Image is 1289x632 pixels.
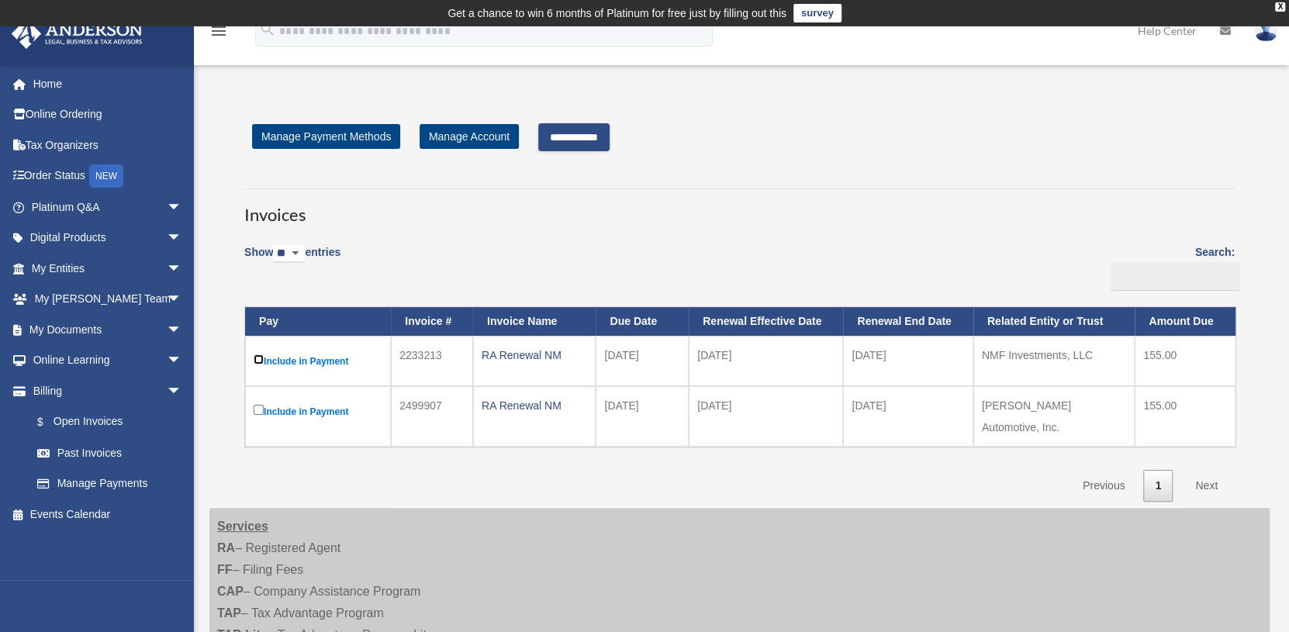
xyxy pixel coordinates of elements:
[209,22,228,40] i: menu
[793,4,841,22] a: survey
[1254,19,1277,42] img: User Pic
[245,307,391,336] th: Pay: activate to sort column descending
[209,27,228,40] a: menu
[11,99,206,130] a: Online Ordering
[244,243,340,278] label: Show entries
[167,253,198,285] span: arrow_drop_down
[1071,470,1136,502] a: Previous
[1275,2,1285,12] div: close
[596,336,689,386] td: [DATE]
[1111,262,1240,292] input: Search:
[689,336,843,386] td: [DATE]
[11,192,206,223] a: Platinum Q&Aarrow_drop_down
[1135,307,1235,336] th: Amount Due: activate to sort column ascending
[167,375,198,407] span: arrow_drop_down
[482,395,587,416] div: RA Renewal NM
[167,223,198,254] span: arrow_drop_down
[252,124,400,149] a: Manage Payment Methods
[596,386,689,447] td: [DATE]
[391,307,473,336] th: Invoice #: activate to sort column ascending
[217,563,233,576] strong: FF
[843,386,973,447] td: [DATE]
[254,351,382,371] label: Include in Payment
[244,188,1235,227] h3: Invoices
[167,345,198,377] span: arrow_drop_down
[11,130,206,161] a: Tax Organizers
[11,314,206,345] a: My Documentsarrow_drop_down
[11,161,206,192] a: Order StatusNEW
[11,68,206,99] a: Home
[167,284,198,316] span: arrow_drop_down
[89,164,123,188] div: NEW
[843,307,973,336] th: Renewal End Date: activate to sort column ascending
[473,307,596,336] th: Invoice Name: activate to sort column ascending
[254,402,382,421] label: Include in Payment
[973,386,1135,447] td: [PERSON_NAME] Automotive, Inc.
[973,336,1135,386] td: NMF Investments, LLC
[22,406,190,438] a: $Open Invoices
[217,606,241,620] strong: TAP
[11,345,206,376] a: Online Learningarrow_drop_down
[1184,470,1229,502] a: Next
[1135,386,1235,447] td: 155.00
[22,468,198,499] a: Manage Payments
[391,386,473,447] td: 2499907
[843,336,973,386] td: [DATE]
[217,541,235,554] strong: RA
[273,245,305,263] select: Showentries
[482,344,587,366] div: RA Renewal NM
[1143,470,1173,502] a: 1
[254,354,264,364] input: Include in Payment
[217,520,268,533] strong: Services
[22,437,198,468] a: Past Invoices
[689,386,843,447] td: [DATE]
[259,21,276,38] i: search
[448,4,786,22] div: Get a chance to win 6 months of Platinum for free just by filling out this
[973,307,1135,336] th: Related Entity or Trust: activate to sort column ascending
[391,336,473,386] td: 2233213
[11,499,206,530] a: Events Calendar
[217,585,244,598] strong: CAP
[596,307,689,336] th: Due Date: activate to sort column ascending
[1105,243,1235,291] label: Search:
[167,192,198,223] span: arrow_drop_down
[11,284,206,315] a: My [PERSON_NAME] Teamarrow_drop_down
[1135,336,1235,386] td: 155.00
[11,375,198,406] a: Billingarrow_drop_down
[420,124,519,149] a: Manage Account
[11,223,206,254] a: Digital Productsarrow_drop_down
[254,405,264,415] input: Include in Payment
[7,19,147,49] img: Anderson Advisors Platinum Portal
[46,413,54,432] span: $
[167,314,198,346] span: arrow_drop_down
[11,253,206,284] a: My Entitiesarrow_drop_down
[689,307,843,336] th: Renewal Effective Date: activate to sort column ascending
